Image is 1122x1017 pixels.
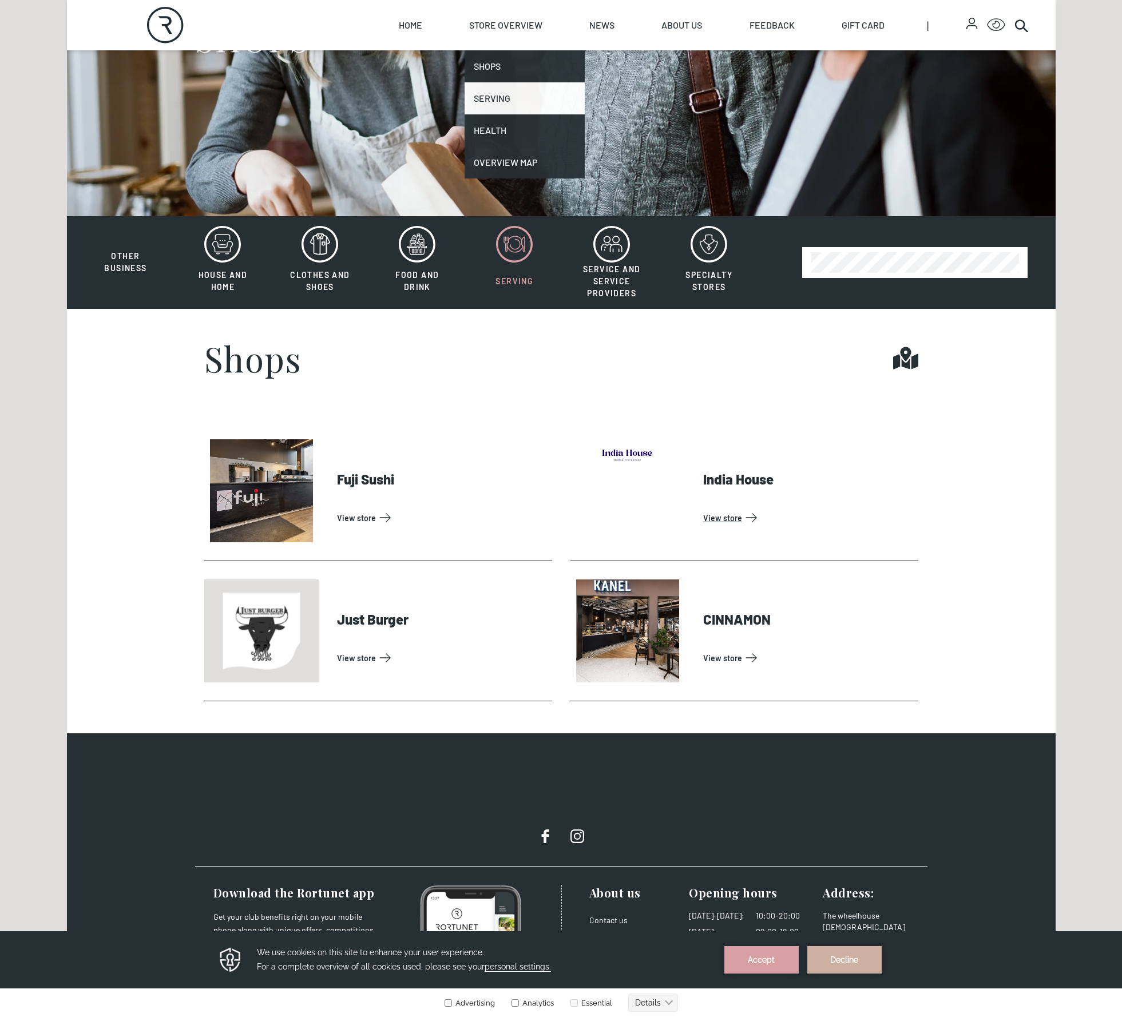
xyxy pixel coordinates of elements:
font: Shops [204,335,302,381]
font: Serving [474,93,510,104]
font: Overview map [474,157,537,168]
font: personal settings. [485,31,551,40]
a: Show Store: Just Burger [337,649,548,667]
font: Food and drink [395,270,439,292]
a: Show Store: CINNAMON [703,649,914,667]
font: Home [399,19,422,30]
font: 09:00-18:00 [756,927,799,936]
font: : [871,885,874,900]
font: The wheelhouse [823,911,879,920]
font: House and home [199,270,248,292]
a: Contact us [589,915,628,925]
a: Health [465,114,585,146]
font: Essential [581,67,612,76]
img: Photo of mobile app home screen [419,885,522,1007]
font: [DATE] [717,911,742,920]
button: Open Accessibility Menu [987,16,1005,34]
button: Service and service providers [564,225,659,300]
a: Show Store: Fuji Sushi [337,508,548,527]
a: facebook [534,825,557,848]
button: Clothes and shoes [272,225,367,300]
font: [DATE] [689,927,713,936]
font: About us [661,19,702,30]
button: Accept [724,15,799,42]
font: Service and service providers [583,264,640,298]
font: Get your club benefits right on your mobile phone along with unique offers, competitions and easy... [213,912,374,962]
font: [DATE] [689,911,713,920]
font: Decline [830,24,858,33]
font: Specialty stores [685,270,732,292]
a: Show Store: India House [703,508,914,527]
button: Other business [78,225,173,275]
font: : [713,927,716,936]
font: : [742,911,744,920]
input: Analytics [512,68,519,76]
a: Shops [465,50,585,82]
button: Specialty stores [661,225,756,300]
font: Feedback [750,19,795,30]
font: Analytics [522,67,554,76]
font: Other business [104,251,146,273]
font: News [589,19,614,30]
a: Serving [465,82,585,114]
font: Shops [474,61,501,71]
font: Store overview [469,19,542,30]
font: Address [823,885,871,900]
button: Food and drink [370,225,465,300]
font: Advertising [455,67,495,76]
input: Advertising [445,68,452,76]
font: Opening hours [689,885,778,900]
font: [DEMOGRAPHIC_DATA][STREET_ADDRESS] [823,922,905,943]
font: About us [589,885,641,900]
font: Clothes and shoes [290,270,350,292]
font: | [927,18,929,32]
font: Serving [495,276,533,286]
a: Overview map [465,146,585,178]
font: Accept [748,24,775,33]
a: Instagram [566,825,589,848]
font: - [713,911,717,920]
font: Health [474,125,506,136]
font: Download the Rortunet app [213,885,375,900]
font: Details [635,67,661,76]
font: For a complete overview of all cookies used, please see your [257,31,485,40]
button: Serving [467,225,562,300]
img: Privacy reminder [218,15,243,42]
input: Essential [570,68,578,76]
font: Gift card [842,19,885,30]
button: House and home [175,225,270,300]
button: Decline [807,15,882,42]
font: 10:00-20:00 [756,911,800,920]
font: We use cookies on this site to enhance your user experience. [257,17,484,26]
button: Details [628,62,678,81]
